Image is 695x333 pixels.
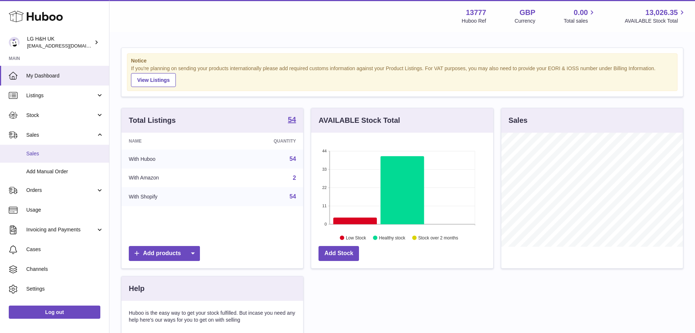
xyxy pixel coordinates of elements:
[379,235,406,240] text: Healthy stock
[318,116,400,125] h3: AVAILABLE Stock Total
[26,92,96,99] span: Listings
[515,18,536,24] div: Currency
[121,187,221,206] td: With Shopify
[121,150,221,169] td: With Huboo
[462,18,486,24] div: Huboo Ref
[9,37,20,48] img: veechen@lghnh.co.uk
[129,284,144,294] h3: Help
[26,246,104,253] span: Cases
[131,57,673,64] strong: Notice
[26,285,104,292] span: Settings
[26,168,104,175] span: Add Manual Order
[466,8,486,18] strong: 13777
[131,65,673,87] div: If you're planning on sending your products internationally please add required customs informati...
[323,204,327,208] text: 11
[26,72,104,79] span: My Dashboard
[121,133,221,150] th: Name
[288,116,296,125] a: 54
[290,156,296,162] a: 54
[625,8,686,24] a: 13,026.35 AVAILABLE Stock Total
[26,207,104,213] span: Usage
[574,8,588,18] span: 0.00
[221,133,304,150] th: Quantity
[290,193,296,200] a: 54
[346,235,366,240] text: Low Stock
[418,235,458,240] text: Stock over 2 months
[520,8,535,18] strong: GBP
[129,246,200,261] a: Add products
[293,175,296,181] a: 2
[564,8,596,24] a: 0.00 Total sales
[9,306,100,319] a: Log out
[26,112,96,119] span: Stock
[564,18,596,24] span: Total sales
[26,266,104,273] span: Channels
[26,132,96,139] span: Sales
[318,246,359,261] a: Add Stock
[121,169,221,188] td: With Amazon
[131,73,176,87] a: View Listings
[26,187,96,194] span: Orders
[645,8,678,18] span: 13,026.35
[26,150,104,157] span: Sales
[27,43,107,49] span: [EMAIL_ADDRESS][DOMAIN_NAME]
[625,18,686,24] span: AVAILABLE Stock Total
[509,116,528,125] h3: Sales
[288,116,296,123] strong: 54
[129,310,296,323] p: Huboo is the easy way to get your stock fulfilled. But incase you need any help here's our ways f...
[26,226,96,233] span: Invoicing and Payments
[323,167,327,171] text: 33
[323,149,327,153] text: 44
[323,185,327,190] text: 22
[325,222,327,226] text: 0
[27,35,93,49] div: LG H&H UK
[129,116,176,125] h3: Total Listings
